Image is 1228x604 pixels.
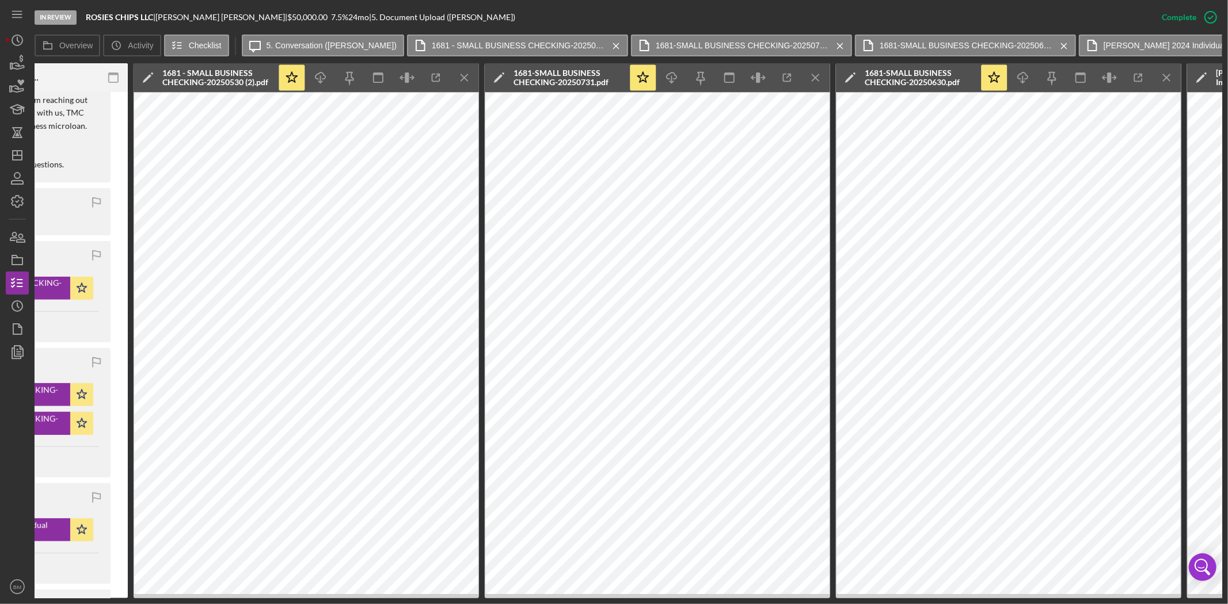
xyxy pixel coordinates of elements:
label: 5. Conversation ([PERSON_NAME]) [267,41,397,50]
button: 1681 - SMALL BUSINESS CHECKING-20250530 (2).pdf [407,35,628,56]
label: Checklist [189,41,222,50]
button: BM [6,575,29,598]
label: 1681-SMALL BUSINESS CHECKING-20250731.pdf [656,41,828,50]
div: | [86,13,155,22]
div: 1681-SMALL BUSINESS CHECKING-20250630.pdf [865,68,974,87]
button: Overview [35,35,100,56]
div: 24 mo [348,13,369,22]
div: 1681 - SMALL BUSINESS CHECKING-20250530 (2).pdf [162,68,272,87]
div: In Review [35,10,77,25]
div: Open Intercom Messenger [1189,553,1216,581]
button: Checklist [164,35,229,56]
div: | 5. Document Upload ([PERSON_NAME]) [369,13,515,22]
label: Activity [128,41,153,50]
b: ROSIES CHIPS LLC [86,12,153,22]
text: BM [13,584,21,590]
label: 1681 - SMALL BUSINESS CHECKING-20250530 (2).pdf [432,41,605,50]
div: 1681-SMALL BUSINESS CHECKING-20250731.pdf [514,68,623,87]
div: $50,000.00 [287,13,331,22]
button: Complete [1150,6,1222,29]
button: Activity [103,35,161,56]
div: [PERSON_NAME] [PERSON_NAME] | [155,13,287,22]
label: 1681-SMALL BUSINESS CHECKING-20250630.pdf [880,41,1052,50]
div: Complete [1162,6,1196,29]
button: 1681-SMALL BUSINESS CHECKING-20250731.pdf [631,35,852,56]
button: 1681-SMALL BUSINESS CHECKING-20250630.pdf [855,35,1076,56]
label: Overview [59,41,93,50]
button: 5. Conversation ([PERSON_NAME]) [242,35,404,56]
div: 7.5 % [331,13,348,22]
